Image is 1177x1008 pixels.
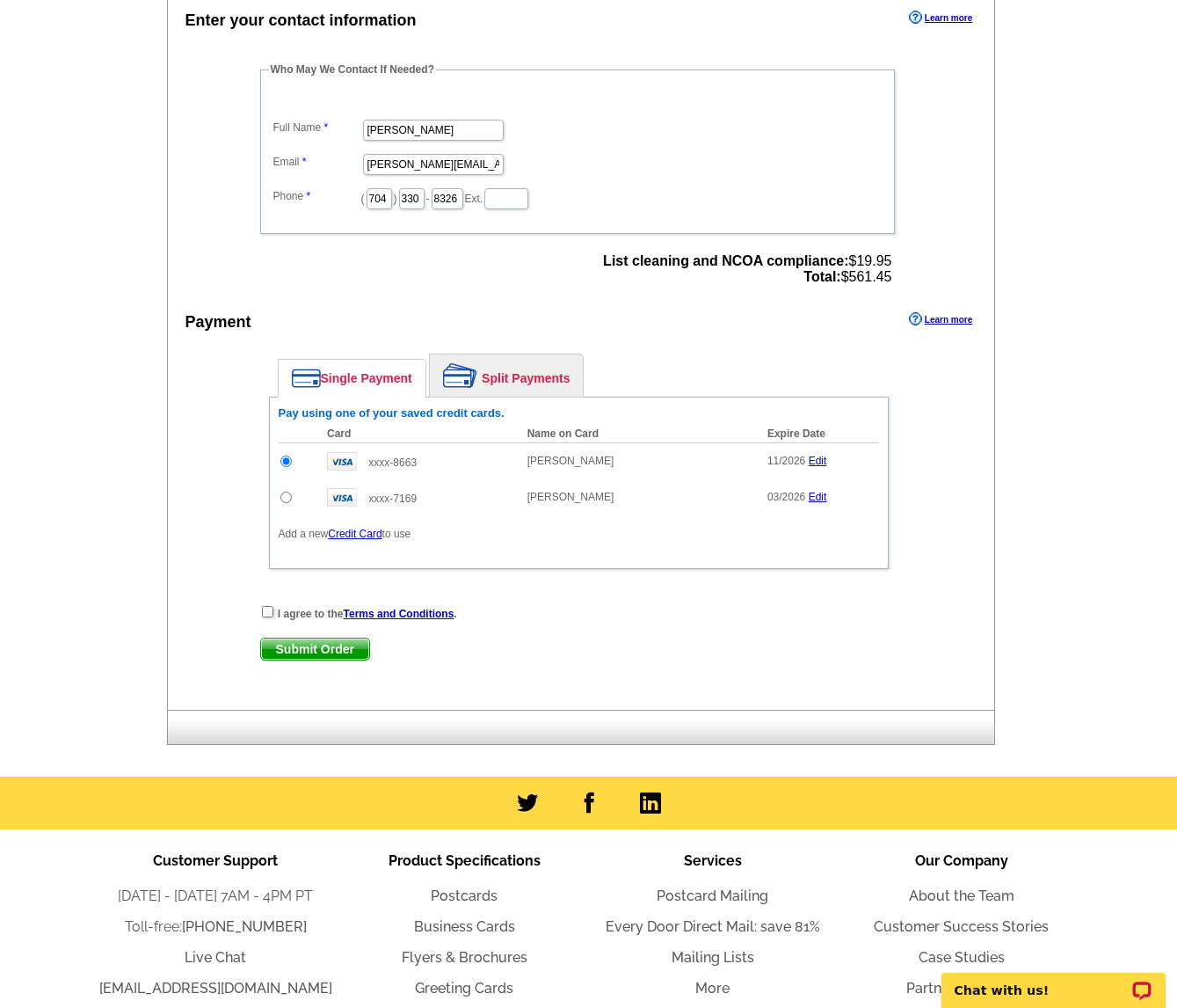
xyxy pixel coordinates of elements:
li: Toll-free: [91,917,340,938]
a: Edit [809,491,827,503]
h6: Pay using one of your saved credit cards. [279,406,879,420]
span: [PERSON_NAME] [527,455,614,467]
label: Full Name [273,120,361,135]
img: visa.gif [327,488,357,507]
legend: Who May We Contact If Needed? [269,62,436,77]
a: Credit Card [328,528,381,540]
span: 03/2026 [767,491,805,503]
a: Single Payment [279,360,425,397]
th: Expire Date [759,425,879,443]
a: Edit [809,455,827,467]
span: Services [684,852,742,869]
a: About the Team [909,887,1014,904]
li: [DATE] - [DATE] 7AM - 4PM PT [91,886,340,907]
a: Mailing Lists [672,949,754,966]
a: Customer Success Stories [874,918,1049,935]
a: Postcards [431,887,498,904]
iframe: LiveChat chat widget [930,953,1177,1008]
a: [PHONE_NUMBER] [182,918,307,935]
a: Live Chat [185,949,246,966]
img: visa.gif [327,452,357,471]
img: split-payment.png [443,363,477,388]
a: Flyers & Brochures [402,949,527,966]
p: Add a new to use [279,526,879,542]
span: 11/2026 [767,455,805,467]
a: Case Studies [919,949,1005,966]
th: Card [318,425,519,443]
span: Customer Support [153,852,278,869]
span: $19.95 $561.45 [603,253,891,285]
strong: Total: [803,269,840,284]
div: Payment [185,310,251,334]
img: single-payment.png [292,369,321,388]
a: [EMAIL_ADDRESS][DOMAIN_NAME] [99,980,332,997]
a: Partner Program [906,980,1016,997]
a: Terms and Conditions [344,608,454,620]
a: Business Cards [414,918,515,935]
a: Split Payments [430,354,583,397]
a: More [695,980,730,997]
a: Every Door Direct Mail: save 81% [606,918,820,935]
span: Our Company [915,852,1008,869]
span: Product Specifications [389,852,541,869]
span: xxxx-7169 [368,493,417,505]
span: [PERSON_NAME] [527,491,614,503]
a: Postcard Mailing [657,887,768,904]
th: Name on Card [519,425,759,443]
strong: List cleaning and NCOA compliance: [603,253,848,268]
a: Learn more [909,11,972,25]
a: Greeting Cards [415,980,513,997]
label: Email [273,154,361,170]
strong: I agree to the . [278,608,457,620]
span: xxxx-8663 [368,457,417,469]
a: Learn more [909,312,972,326]
label: Phone [273,188,361,204]
div: Enter your contact information [185,9,417,33]
dd: ( ) - Ext. [269,184,886,211]
span: Submit Order [261,639,369,660]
